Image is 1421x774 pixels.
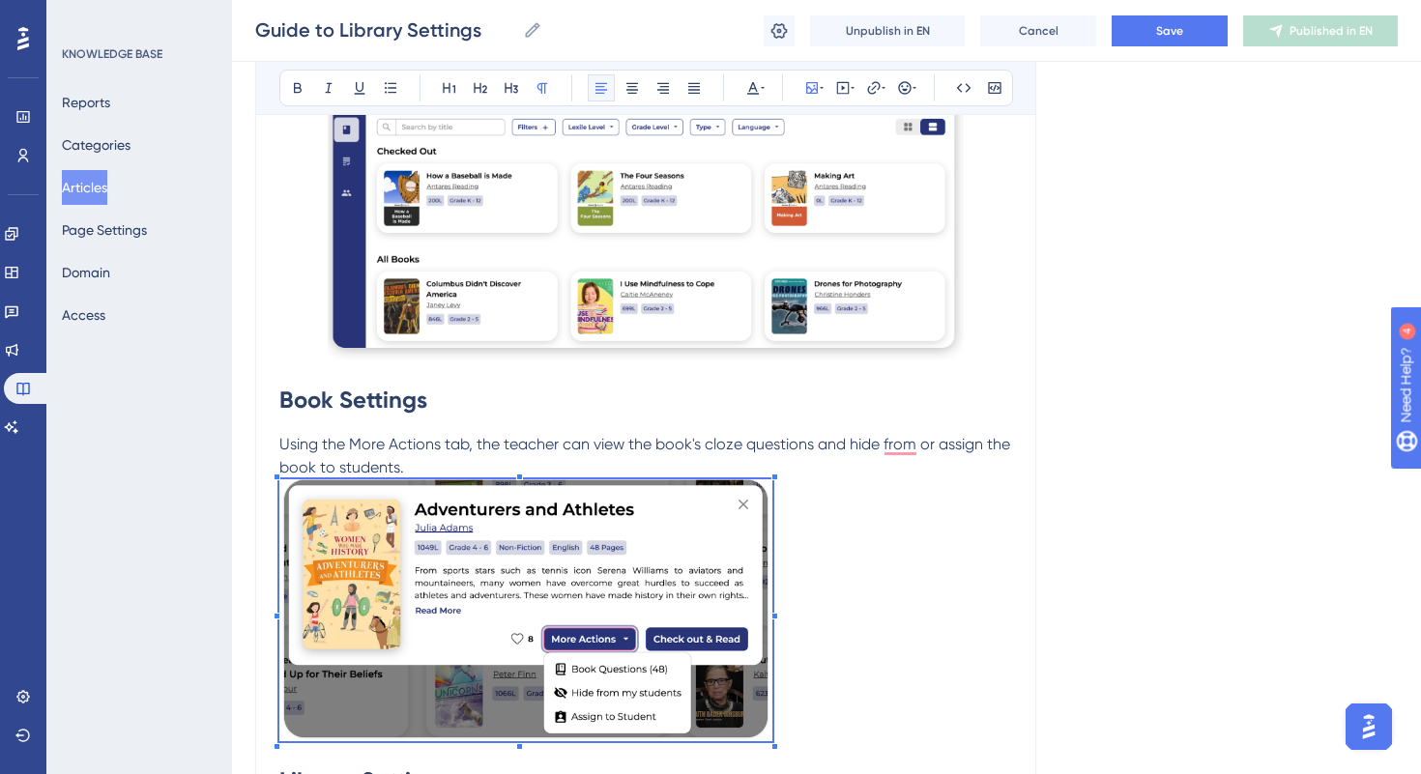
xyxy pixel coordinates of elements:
[62,298,105,332] button: Access
[62,85,110,120] button: Reports
[62,255,110,290] button: Domain
[45,5,121,28] span: Need Help?
[980,15,1096,46] button: Cancel
[1112,15,1228,46] button: Save
[846,23,930,39] span: Unpublish in EN
[1156,23,1183,39] span: Save
[255,16,515,43] input: Article Name
[810,15,965,46] button: Unpublish in EN
[279,386,427,414] strong: Book Settings
[1019,23,1058,39] span: Cancel
[279,435,1014,476] span: Using the More Actions tab, the teacher can view the book's cloze questions and hide from or assi...
[62,128,130,162] button: Categories
[1290,23,1373,39] span: Published in EN
[1243,15,1398,46] button: Published in EN
[134,10,140,25] div: 4
[62,46,162,62] div: KNOWLEDGE BASE
[1340,698,1398,756] iframe: UserGuiding AI Assistant Launcher
[62,170,107,205] button: Articles
[62,213,147,247] button: Page Settings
